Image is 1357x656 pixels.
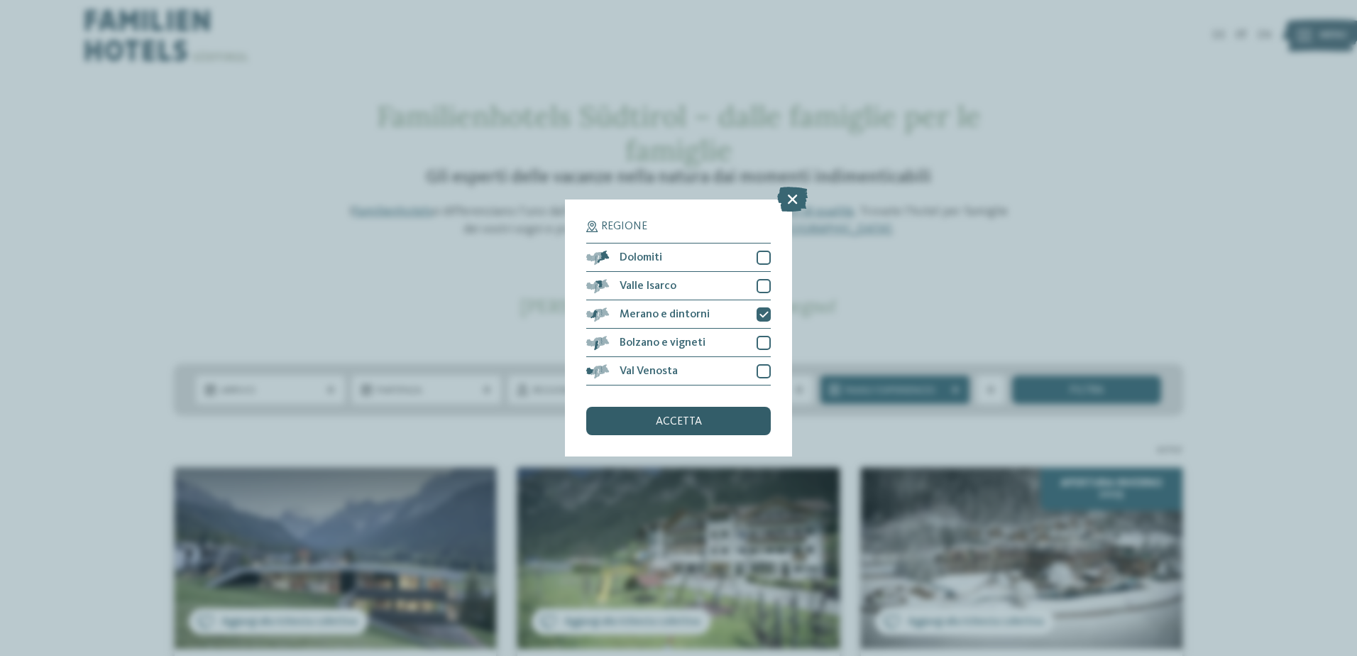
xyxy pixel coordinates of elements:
[620,309,710,320] span: Merano e dintorni
[656,416,702,427] span: accetta
[601,221,647,232] span: Regione
[620,366,678,377] span: Val Venosta
[620,280,676,292] span: Valle Isarco
[620,337,705,349] span: Bolzano e vigneti
[620,252,662,263] span: Dolomiti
